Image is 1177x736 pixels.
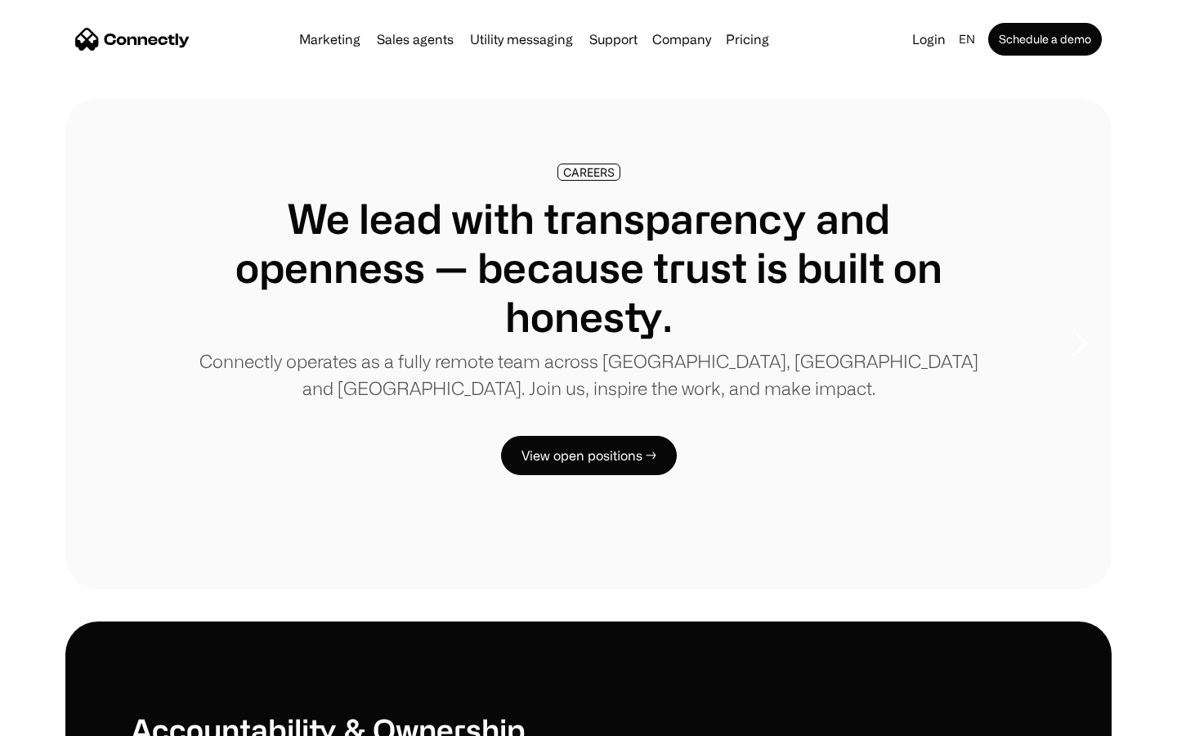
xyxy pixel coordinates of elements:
div: 1 of 8 [65,98,1112,589]
h1: We lead with transparency and openness — because trust is built on honesty. [196,194,981,341]
a: Utility messaging [463,33,580,46]
div: next slide [1046,262,1112,425]
aside: Language selected: English [16,706,98,730]
div: Company [652,28,711,51]
a: Schedule a demo [988,23,1102,56]
a: Sales agents [370,33,460,46]
a: home [75,27,190,52]
div: CAREERS [563,166,615,178]
ul: Language list [33,707,98,730]
a: Pricing [719,33,776,46]
div: en [952,28,985,51]
div: Company [647,28,716,51]
div: en [959,28,975,51]
a: Support [583,33,644,46]
a: Marketing [293,33,367,46]
a: Login [906,28,952,51]
a: View open positions → [501,436,677,475]
p: Connectly operates as a fully remote team across [GEOGRAPHIC_DATA], [GEOGRAPHIC_DATA] and [GEOGRA... [196,348,981,402]
div: carousel [65,98,1112,589]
